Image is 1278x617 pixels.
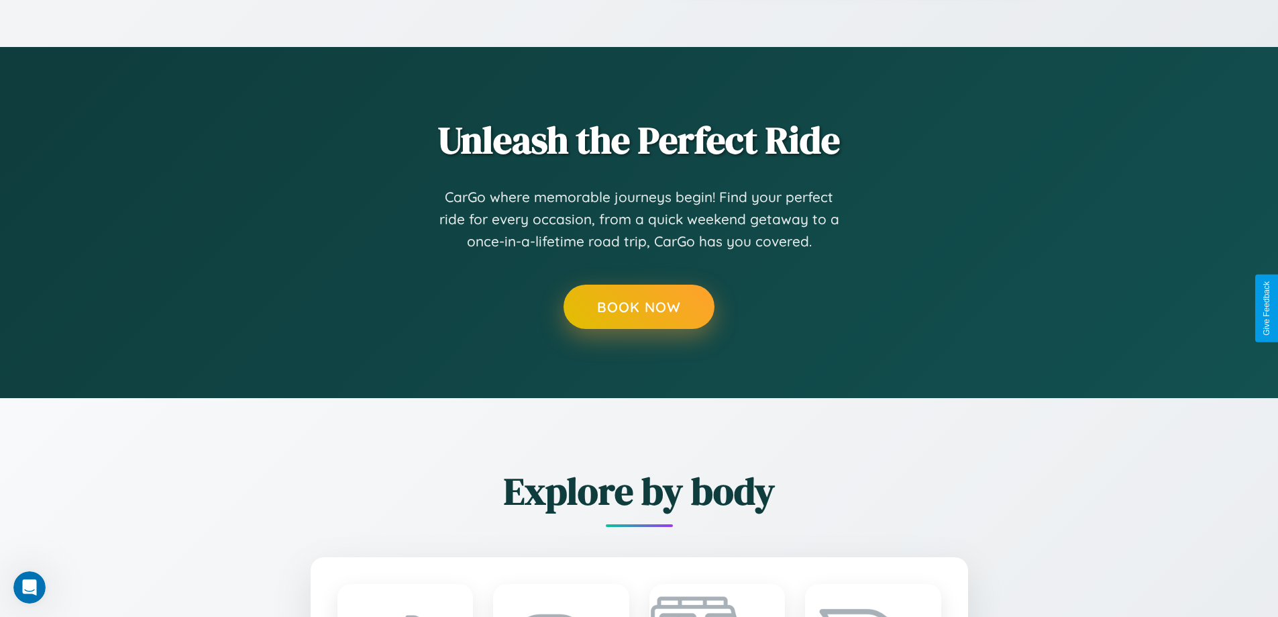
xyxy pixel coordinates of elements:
[438,186,841,253] p: CarGo where memorable journeys begin! Find your perfect ride for every occasion, from a quick wee...
[237,465,1042,517] h2: Explore by body
[237,114,1042,166] h2: Unleash the Perfect Ride
[1262,281,1271,336] div: Give Feedback
[564,285,714,329] button: Book Now
[13,571,46,604] iframe: Intercom live chat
